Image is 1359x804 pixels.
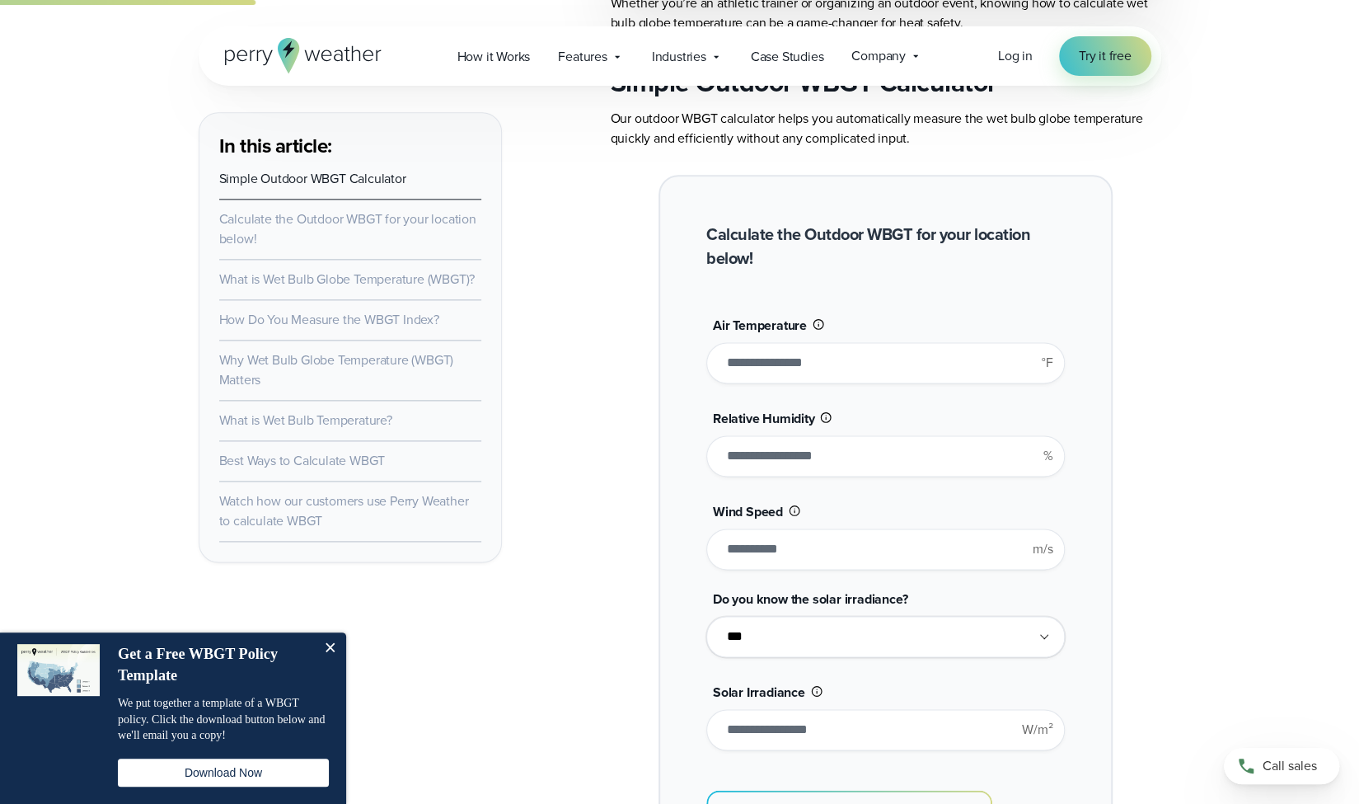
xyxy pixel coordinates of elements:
[118,695,329,744] p: We put together a template of a WBGT policy. Click the download button below and we'll email you ...
[713,409,815,428] span: Relative Humidity
[1263,756,1317,776] span: Call sales
[457,47,531,67] span: How it Works
[313,632,346,665] button: Close
[219,491,469,530] a: Watch how our customers use Perry Weather to calculate WBGT
[219,411,392,430] a: What is Wet Bulb Temperature?
[219,310,439,329] a: How Do You Measure the WBGT Index?
[219,209,476,248] a: Calculate the Outdoor WBGT for your location below!
[998,46,1033,65] span: Log in
[118,644,312,686] h4: Get a Free WBGT Policy Template
[713,590,907,609] span: Do you know the solar irradiance?
[713,683,805,702] span: Solar Irradiance
[706,223,1065,270] h2: Calculate the Outdoor WBGT for your location below!
[611,66,1161,99] h2: Simple Outdoor WBGT Calculator
[558,47,607,67] span: Features
[652,47,706,67] span: Industries
[219,270,476,289] a: What is Wet Bulb Globe Temperature (WBGT)?
[219,350,454,389] a: Why Wet Bulb Globe Temperature (WBGT) Matters
[118,759,329,787] button: Download Now
[751,47,824,67] span: Case Studies
[851,46,906,66] span: Company
[1224,748,1339,784] a: Call sales
[443,40,545,73] a: How it Works
[1079,46,1132,66] span: Try it free
[1059,36,1151,76] a: Try it free
[219,169,406,188] a: Simple Outdoor WBGT Calculator
[713,316,807,335] span: Air Temperature
[713,502,783,521] span: Wind Speed
[998,46,1033,66] a: Log in
[17,644,100,696] img: dialog featured image
[611,109,1161,148] p: Our outdoor WBGT calculator helps you automatically measure the wet bulb globe temperature quickl...
[737,40,838,73] a: Case Studies
[219,451,386,470] a: Best Ways to Calculate WBGT
[219,133,481,159] h3: In this article:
